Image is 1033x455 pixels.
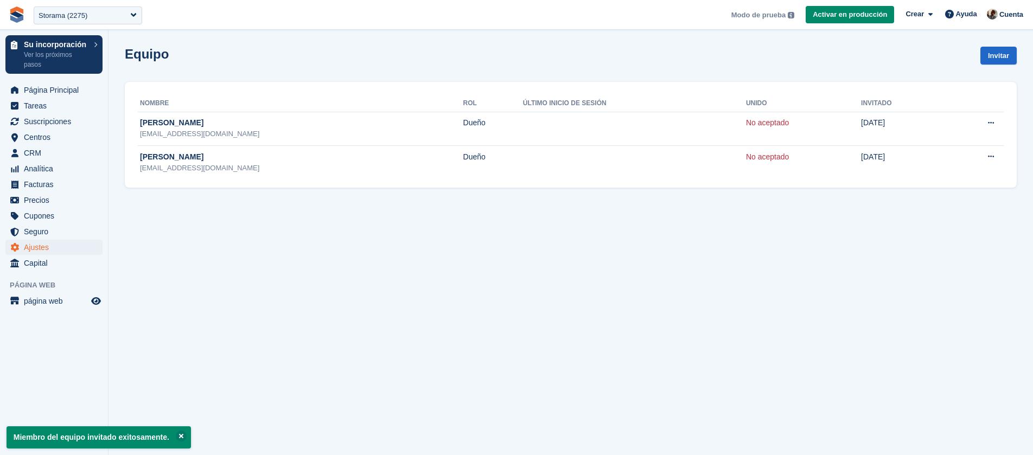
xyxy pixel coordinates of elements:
[24,255,89,271] span: Capital
[731,10,786,21] span: Modo de prueba
[24,177,89,192] span: Facturas
[90,294,103,307] a: Vista previa de la tienda
[5,114,103,129] a: menu
[5,293,103,309] a: menú
[138,95,463,112] th: Nombre
[140,151,463,163] div: [PERSON_NAME]
[463,112,523,145] td: Dueño
[861,95,943,112] th: Invitado
[24,193,89,208] span: Precios
[10,280,108,291] span: Página web
[523,95,746,112] th: Último inicio de sesión
[24,161,89,176] span: Analítica
[746,118,789,127] a: No aceptado
[5,177,103,192] a: menu
[746,152,789,161] a: No aceptado
[5,224,103,239] a: menu
[24,50,88,69] p: Ver los próximos pasos
[861,112,943,145] td: [DATE]
[9,7,25,23] img: stora-icon-8386f47178a22dfd0bd8f6a31ec36ba5ce8667c1dd55bd0f319d3a0aa187defe.svg
[24,240,89,255] span: Ajustes
[39,10,87,21] div: Storama (2275)
[5,98,103,113] a: menu
[5,208,103,223] a: menu
[5,145,103,161] a: menu
[987,9,998,20] img: Patrick Blanc
[5,193,103,208] a: menu
[140,129,463,139] div: [EMAIL_ADDRESS][DOMAIN_NAME]
[24,293,89,309] span: página web
[5,35,103,74] a: Su incorporación Ver los próximos pasos
[806,6,894,24] a: Activar en producción
[788,12,794,18] img: icon-info-grey-7440780725fd019a000dd9b08b2336e03edf1995a4989e88bcd33f0948082b44.svg
[463,95,523,112] th: Rol
[813,9,887,20] span: Activar en producción
[24,208,89,223] span: Cupones
[5,82,103,98] a: menu
[125,47,169,61] h1: Equipo
[5,130,103,145] a: menu
[24,130,89,145] span: Centros
[24,114,89,129] span: Suscripciones
[24,98,89,113] span: Tareas
[5,255,103,271] a: menu
[140,163,463,174] div: [EMAIL_ADDRESS][DOMAIN_NAME]
[24,145,89,161] span: CRM
[24,41,88,48] p: Su incorporación
[5,161,103,176] a: menu
[24,82,89,98] span: Página Principal
[980,47,1017,65] a: Invitar
[5,240,103,255] a: menu
[956,9,977,20] span: Ayuda
[999,9,1023,20] span: Cuenta
[24,224,89,239] span: Seguro
[861,145,943,179] td: [DATE]
[463,145,523,179] td: Dueño
[7,426,191,448] p: Miembro del equipo invitado exitosamente.
[906,9,924,20] span: Crear
[746,95,861,112] th: Unido
[140,117,463,129] div: [PERSON_NAME]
